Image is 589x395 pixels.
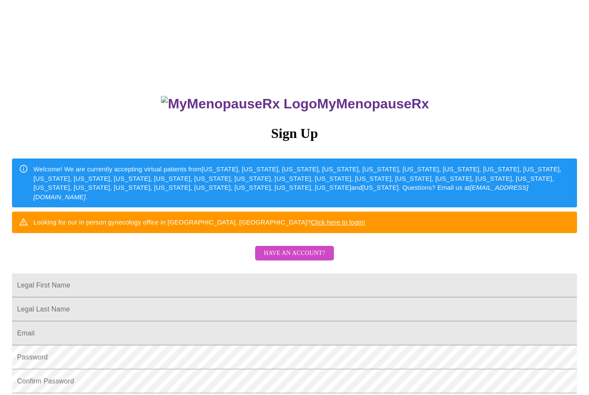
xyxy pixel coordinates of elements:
h3: Sign Up [12,126,577,141]
div: Looking for our in person gynecology office in [GEOGRAPHIC_DATA], [GEOGRAPHIC_DATA]? [33,214,365,230]
a: Have an account? [253,255,336,263]
div: Welcome! We are currently accepting virtual patients from [US_STATE], [US_STATE], [US_STATE], [US... [33,161,570,205]
button: Have an account? [255,246,333,261]
em: [EMAIL_ADDRESS][DOMAIN_NAME] [33,184,528,200]
a: Click here to login! [311,218,365,226]
h3: MyMenopauseRx [13,96,577,112]
img: MyMenopauseRx Logo [161,96,317,112]
span: Have an account? [264,248,325,259]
